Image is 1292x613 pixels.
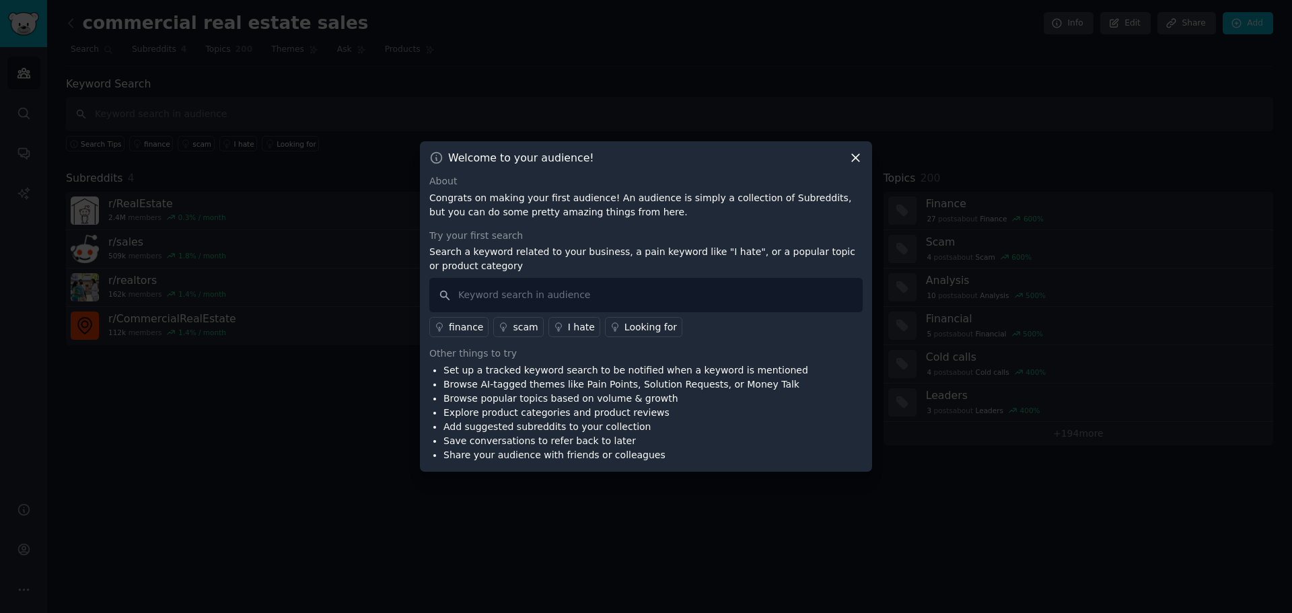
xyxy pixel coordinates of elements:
[605,317,682,337] a: Looking for
[443,406,808,420] li: Explore product categories and product reviews
[443,363,808,377] li: Set up a tracked keyword search to be notified when a keyword is mentioned
[429,317,489,337] a: finance
[429,191,863,219] p: Congrats on making your first audience! An audience is simply a collection of Subreddits, but you...
[429,229,863,243] div: Try your first search
[493,317,543,337] a: scam
[448,151,594,165] h3: Welcome to your audience!
[568,320,595,334] div: I hate
[429,245,863,273] p: Search a keyword related to your business, a pain keyword like "I hate", or a popular topic or pr...
[449,320,483,334] div: finance
[443,392,808,406] li: Browse popular topics based on volume & growth
[429,174,863,188] div: About
[443,420,808,434] li: Add suggested subreddits to your collection
[429,278,863,312] input: Keyword search in audience
[429,347,863,361] div: Other things to try
[513,320,538,334] div: scam
[548,317,600,337] a: I hate
[443,448,808,462] li: Share your audience with friends or colleagues
[443,434,808,448] li: Save conversations to refer back to later
[443,377,808,392] li: Browse AI-tagged themes like Pain Points, Solution Requests, or Money Talk
[624,320,677,334] div: Looking for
